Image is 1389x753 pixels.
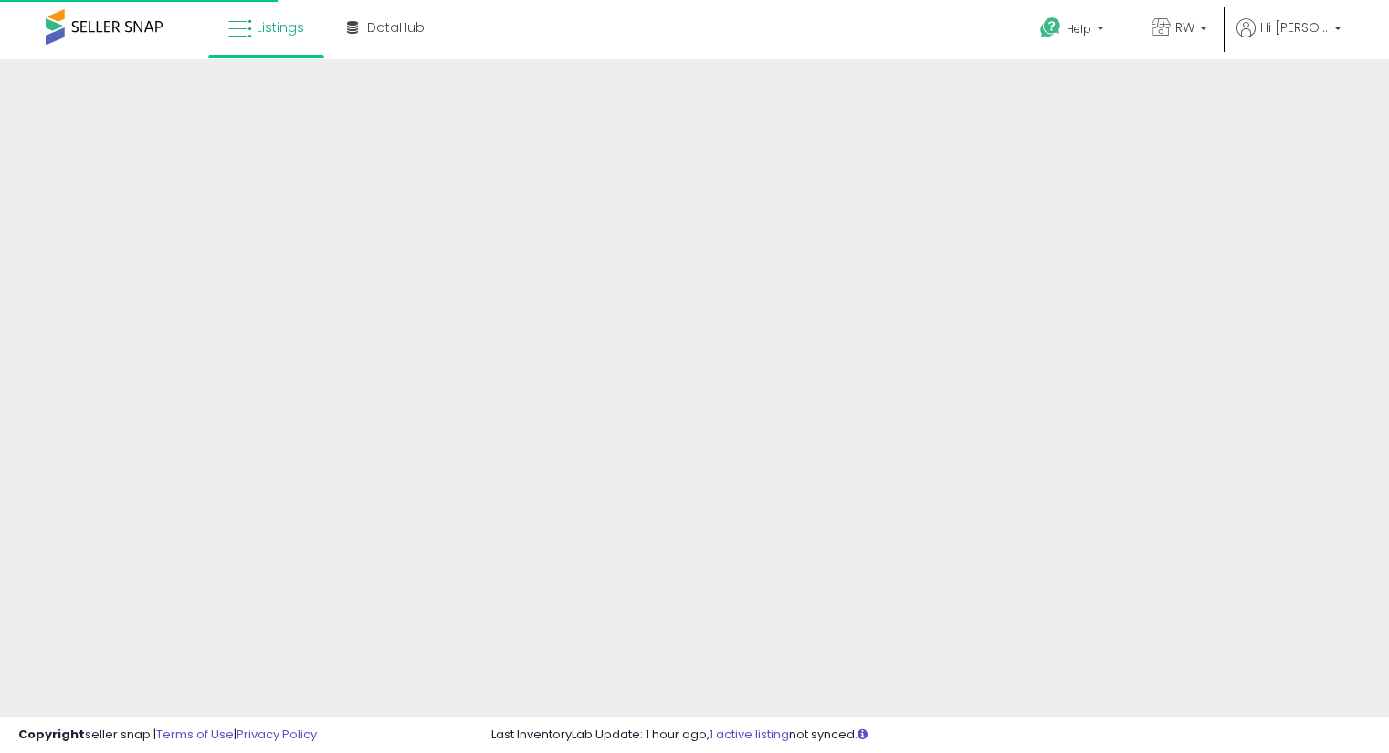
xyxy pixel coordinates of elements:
[18,726,317,744] div: seller snap | |
[237,726,317,743] a: Privacy Policy
[491,726,1371,744] div: Last InventoryLab Update: 1 hour ago, not synced.
[1026,3,1122,59] a: Help
[18,726,85,743] strong: Copyright
[1236,18,1342,59] a: Hi [PERSON_NAME]
[1067,21,1091,37] span: Help
[257,18,304,37] span: Listings
[1039,16,1062,39] i: Get Help
[156,726,234,743] a: Terms of Use
[367,18,425,37] span: DataHub
[710,726,789,743] a: 1 active listing
[1260,18,1329,37] span: Hi [PERSON_NAME]
[858,728,868,740] i: Click here to read more about un-synced listings.
[1175,18,1194,37] span: RW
